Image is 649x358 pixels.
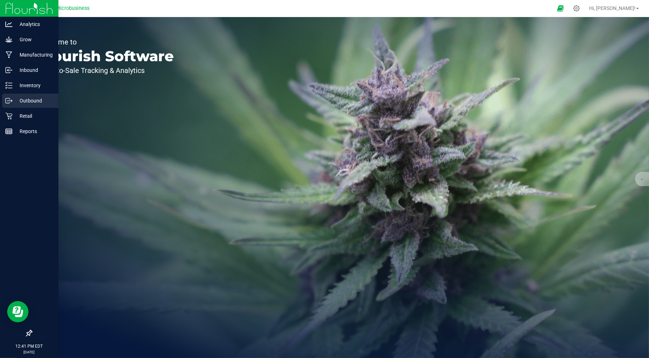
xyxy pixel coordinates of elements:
[5,36,12,43] inline-svg: Grow
[552,1,568,15] span: Open Ecommerce Menu
[5,82,12,89] inline-svg: Inventory
[5,97,12,104] inline-svg: Outbound
[12,96,55,105] p: Outbound
[5,67,12,74] inline-svg: Inbound
[3,343,55,349] p: 12:41 PM EDT
[5,112,12,120] inline-svg: Retail
[56,5,90,11] span: Microbusiness
[5,51,12,58] inline-svg: Manufacturing
[572,5,581,12] div: Manage settings
[5,128,12,135] inline-svg: Reports
[12,51,55,59] p: Manufacturing
[38,49,174,63] p: Flourish Software
[5,21,12,28] inline-svg: Analytics
[589,5,635,11] span: Hi, [PERSON_NAME]!
[12,112,55,120] p: Retail
[38,38,174,46] p: Welcome to
[12,66,55,74] p: Inbound
[7,301,28,322] iframe: Resource center
[12,20,55,28] p: Analytics
[12,127,55,136] p: Reports
[38,67,174,74] p: Seed-to-Sale Tracking & Analytics
[12,81,55,90] p: Inventory
[3,349,55,355] p: [DATE]
[12,35,55,44] p: Grow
